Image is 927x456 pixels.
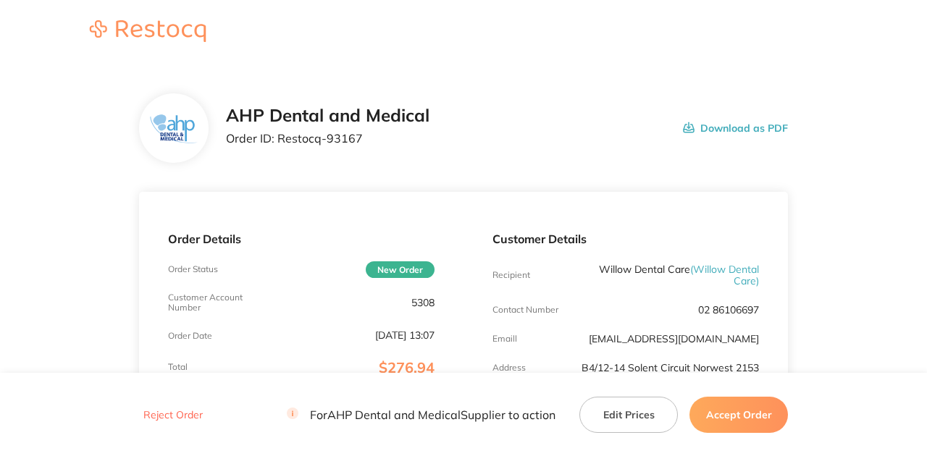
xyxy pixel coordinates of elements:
button: Accept Order [689,396,788,432]
img: Restocq logo [75,20,220,42]
span: ( Willow Dental Care ) [690,263,759,287]
a: [EMAIL_ADDRESS][DOMAIN_NAME] [589,332,759,345]
p: Total [168,362,188,372]
p: For AHP Dental and Medical Supplier to action [287,408,555,421]
img: ZjN5bDlnNQ [150,114,197,143]
p: Recipient [492,270,530,280]
p: [DATE] 13:07 [375,329,435,341]
button: Edit Prices [579,396,678,432]
p: Address [492,363,526,373]
p: Order Status [168,264,218,274]
span: New Order [366,261,435,278]
p: Willow Dental Care [582,263,759,287]
p: Order Details [168,232,435,245]
p: Order Date [168,331,212,341]
p: Order ID: Restocq- 93167 [226,132,429,145]
p: Customer Details [492,232,759,245]
a: Restocq logo [75,20,220,44]
p: 02 86106697 [698,304,759,316]
p: 5308 [411,297,435,308]
p: Emaill [492,334,517,344]
button: Download as PDF [683,106,788,151]
h2: AHP Dental and Medical [226,106,429,126]
p: Customer Account Number [168,292,257,313]
button: Reject Order [139,408,207,421]
p: B4/12-14 Solent Circuit Norwest 2153 [582,362,759,373]
span: $276.94 [379,358,435,376]
p: Contact Number [492,305,558,315]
